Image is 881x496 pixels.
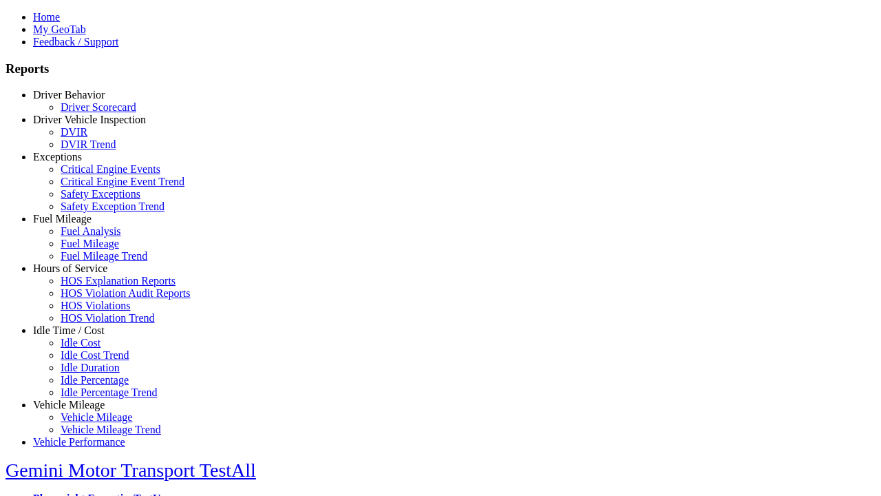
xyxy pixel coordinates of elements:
[33,11,60,23] a: Home
[6,459,256,481] a: Gemini Motor Transport TestAll
[61,287,191,299] a: HOS Violation Audit Reports
[33,36,118,48] a: Feedback / Support
[61,349,129,361] a: Idle Cost Trend
[33,151,82,163] a: Exceptions
[61,362,120,373] a: Idle Duration
[33,436,125,448] a: Vehicle Performance
[61,126,87,138] a: DVIR
[61,275,176,287] a: HOS Explanation Reports
[61,101,136,113] a: Driver Scorecard
[61,200,164,212] a: Safety Exception Trend
[61,188,140,200] a: Safety Exceptions
[61,337,100,349] a: Idle Cost
[61,138,116,150] a: DVIR Trend
[61,411,132,423] a: Vehicle Mileage
[33,324,105,336] a: Idle Time / Cost
[61,374,129,386] a: Idle Percentage
[61,312,155,324] a: HOS Violation Trend
[33,114,146,125] a: Driver Vehicle Inspection
[33,23,86,35] a: My GeoTab
[61,250,147,262] a: Fuel Mileage Trend
[33,213,92,225] a: Fuel Mileage
[33,89,105,101] a: Driver Behavior
[33,399,105,411] a: Vehicle Mileage
[61,386,157,398] a: Idle Percentage Trend
[61,225,121,237] a: Fuel Analysis
[6,61,875,76] h3: Reports
[61,300,130,311] a: HOS Violations
[61,238,119,249] a: Fuel Mileage
[33,262,107,274] a: Hours of Service
[61,176,184,187] a: Critical Engine Event Trend
[61,163,160,175] a: Critical Engine Events
[61,424,161,435] a: Vehicle Mileage Trend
